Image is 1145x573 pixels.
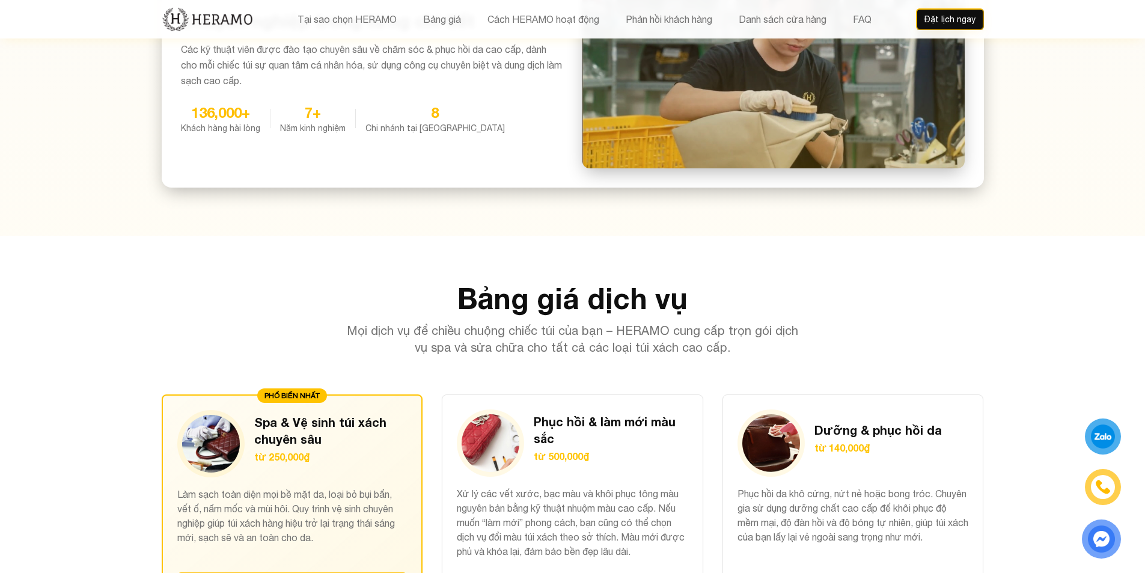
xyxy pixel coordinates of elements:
[181,122,260,134] div: Khách hàng hài lòng
[735,11,830,27] button: Danh sách cửa hàng
[457,486,688,559] p: Xử lý các vết xước, bạc màu và khôi phục tông màu nguyên bản bằng kỹ thuật nhuộm màu cao cấp. Nếu...
[365,103,505,122] div: 8
[162,7,254,32] img: new-logo.3f60348b.png
[257,388,327,403] div: PHỔ BIẾN NHẤT
[280,122,346,134] div: Năm kinh nghiệm
[420,11,465,27] button: Bảng giá
[365,122,505,134] div: Chi nhánh tại [GEOGRAPHIC_DATA]
[534,413,688,447] h3: Phục hồi & làm mới màu sắc
[916,8,984,30] button: Đặt lịch ngay
[742,414,800,472] img: Dưỡng & phục hồi da
[182,415,240,473] img: Spa & Vệ sinh túi xách chuyên sâu
[181,103,260,122] div: 136,000+
[342,322,804,356] p: Mọi dịch vụ để chiều chuộng chiếc túi của bạn – HERAMO cung cấp trọn gói dịch vụ spa và sửa chữa ...
[177,487,408,558] p: Làm sạch toàn diện mọi bề mặt da, loại bỏ bụi bẩn, vết ố, nấm mốc và mùi hôi. Quy trình vệ sinh c...
[622,11,716,27] button: Phản hồi khách hàng
[294,11,400,27] button: Tại sao chọn HERAMO
[462,414,519,472] img: Phục hồi & làm mới màu sắc
[254,450,408,464] p: từ 250,000₫
[162,284,984,313] h2: Bảng giá dịch vụ
[814,441,942,455] p: từ 140,000₫
[849,11,875,27] button: FAQ
[1086,470,1119,503] a: phone-icon
[814,421,942,438] h3: Dưỡng & phục hồi da
[181,41,563,88] p: Các kỹ thuật viên được đào tạo chuyên sâu về chăm sóc & phục hồi da cao cấp, dành cho mỗi chiếc t...
[737,486,969,559] p: Phục hồi da khô cứng, nứt nẻ hoặc bong tróc. Chuyên gia sử dụng dưỡng chất cao cấp để khôi phục đ...
[534,449,688,464] p: từ 500,000₫
[280,103,346,122] div: 7+
[254,414,408,447] h3: Spa & Vệ sinh túi xách chuyên sâu
[484,11,603,27] button: Cách HERAMO hoạt động
[1096,480,1110,494] img: phone-icon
